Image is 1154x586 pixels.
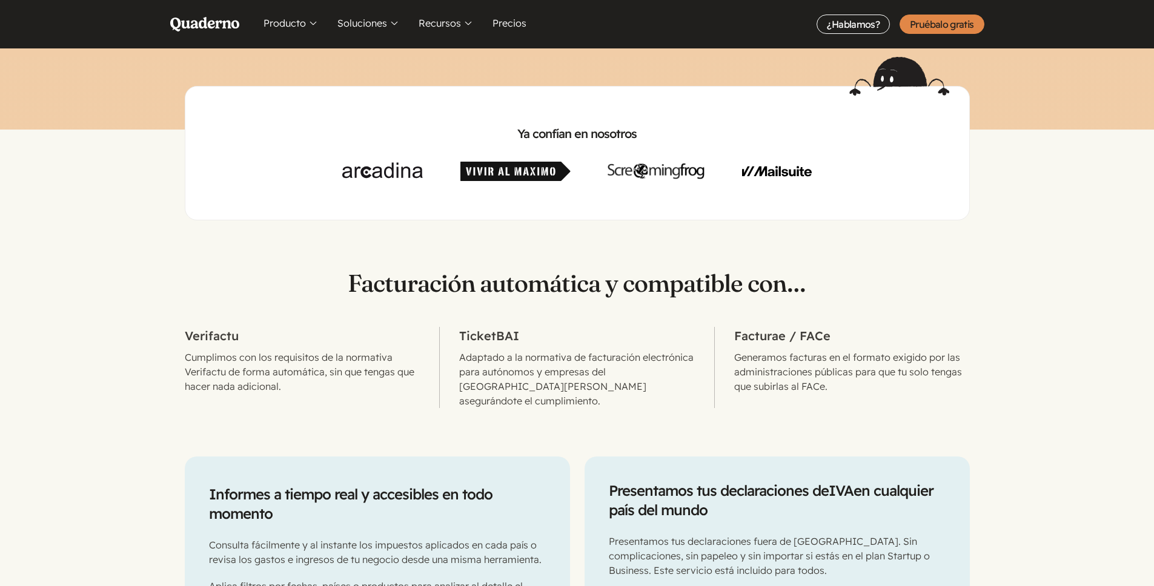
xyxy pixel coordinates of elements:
[734,327,970,345] h2: Facturae / FACe
[185,269,970,298] p: Facturación automática y compatible con…
[342,162,423,181] img: Arcadina.com
[185,350,420,393] p: Cumplimos con los requisitos de la normativa Verifactu de forma automática, sin que tengas que ha...
[608,162,705,181] img: Screaming Frog
[900,15,984,34] a: Pruébalo gratis
[609,481,946,519] h2: Presentamos tus declaraciones de en cualquier país del mundo
[209,484,546,523] h2: Informes a tiempo real y accesibles en todo momento
[609,534,946,578] p: Presentamos tus declaraciones fuera de [GEOGRAPHIC_DATA]. Sin complicaciones, sin papeleo y sin i...
[459,350,695,408] p: Adaptado a la normativa de facturación electrónica para autónomos y empresas del [GEOGRAPHIC_DATA...
[734,350,970,393] p: Generamos facturas en el formato exigido por las administraciones públicas para que tu solo tenga...
[742,162,812,181] img: Mailsuite
[209,538,546,567] p: Consulta fácilmente y al instante los impuestos aplicados en cada país o revisa los gastos e ingr...
[829,481,854,499] abbr: Impuesto sobre el Valor Añadido
[459,327,695,345] h2: TicketBAI
[817,15,890,34] a: ¿Hablamos?
[460,162,571,181] img: Vivir al Máximo
[205,125,950,142] h2: Ya confían en nosotros
[185,327,420,345] h2: Verifactu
